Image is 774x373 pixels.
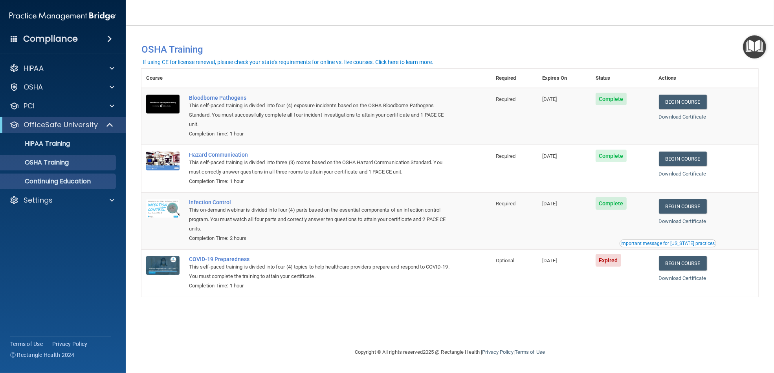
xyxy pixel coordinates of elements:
div: This self-paced training is divided into four (4) exposure incidents based on the OSHA Bloodborne... [189,101,452,129]
div: Completion Time: 2 hours [189,234,452,243]
div: Completion Time: 1 hour [189,281,452,291]
span: [DATE] [542,201,557,207]
div: This on-demand webinar is divided into four (4) parts based on the essential components of an inf... [189,205,452,234]
a: Hazard Communication [189,152,452,158]
a: Download Certificate [659,275,706,281]
iframe: Drift Widget Chat Controller [638,318,765,349]
button: If using CE for license renewal, please check your state's requirements for online vs. live cours... [141,58,435,66]
a: Download Certificate [659,171,706,177]
th: Actions [654,69,759,88]
span: Required [496,153,516,159]
span: Required [496,201,516,207]
a: HIPAA [9,64,114,73]
a: COVID-19 Preparedness [189,256,452,262]
div: Completion Time: 1 hour [189,129,452,139]
p: HIPAA [24,64,44,73]
h4: Compliance [23,33,78,44]
a: OfficeSafe University [9,120,114,130]
a: Begin Course [659,199,707,214]
th: Course [141,69,184,88]
div: If using CE for license renewal, please check your state's requirements for online vs. live cours... [143,59,433,65]
p: Settings [24,196,53,205]
span: [DATE] [542,96,557,102]
p: HIPAA Training [5,140,70,148]
span: Required [496,96,516,102]
span: Complete [596,150,627,162]
p: Continuing Education [5,177,112,185]
a: Terms of Use [10,340,43,348]
a: Bloodborne Pathogens [189,95,452,101]
div: Copyright © All rights reserved 2025 @ Rectangle Health | | [306,340,593,365]
p: OSHA Training [5,159,69,166]
th: Required [491,69,537,88]
p: PCI [24,101,35,111]
button: Read this if you are a dental practitioner in the state of CA [620,240,716,247]
a: Settings [9,196,114,205]
a: Download Certificate [659,218,706,224]
p: OfficeSafe University [24,120,98,130]
div: This self-paced training is divided into three (3) rooms based on the OSHA Hazard Communication S... [189,158,452,177]
span: Complete [596,93,627,105]
div: Completion Time: 1 hour [189,177,452,186]
a: Terms of Use [515,349,545,355]
span: Ⓒ Rectangle Health 2024 [10,351,75,359]
a: Privacy Policy [52,340,88,348]
img: PMB logo [9,8,116,24]
a: Download Certificate [659,114,706,120]
a: Privacy Policy [482,349,513,355]
a: Begin Course [659,95,707,109]
a: Infection Control [189,199,452,205]
div: This self-paced training is divided into four (4) topics to help healthcare providers prepare and... [189,262,452,281]
a: Begin Course [659,152,707,166]
th: Expires On [537,69,591,88]
button: Open Resource Center [743,35,766,59]
a: PCI [9,101,114,111]
h4: OSHA Training [141,44,758,55]
a: Begin Course [659,256,707,271]
span: [DATE] [542,258,557,263]
span: Complete [596,197,627,210]
span: Expired [596,254,621,267]
th: Status [591,69,654,88]
span: [DATE] [542,153,557,159]
div: Important message for [US_STATE] practices [621,241,715,246]
p: OSHA [24,82,43,92]
a: OSHA [9,82,114,92]
span: Optional [496,258,515,263]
